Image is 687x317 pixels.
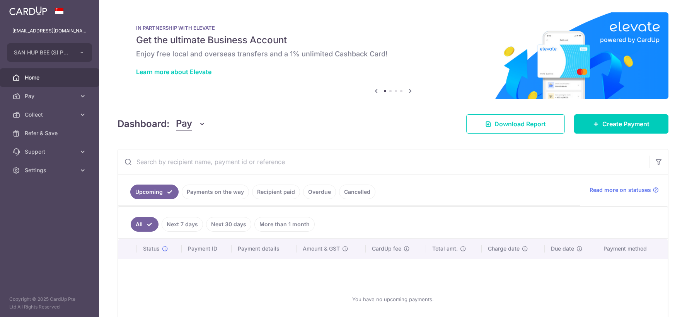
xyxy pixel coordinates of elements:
th: Payment details [232,239,297,259]
a: Recipient paid [252,185,300,199]
h4: Dashboard: [118,117,170,131]
a: Overdue [303,185,336,199]
span: Status [143,245,160,253]
span: Charge date [488,245,520,253]
span: Read more on statuses [590,186,651,194]
span: Pay [176,117,192,131]
img: Renovation banner [118,12,668,99]
span: Amount & GST [303,245,340,253]
a: Read more on statuses [590,186,659,194]
a: Payments on the way [182,185,249,199]
span: Home [25,74,76,81]
span: Due date [551,245,574,253]
span: Pay [25,92,76,100]
th: Payment method [597,239,668,259]
button: SAN HUP BEE (S) PTE LTD [7,43,92,62]
img: CardUp [9,6,47,15]
span: Download Report [494,119,546,129]
span: Create Payment [602,119,649,129]
span: Support [25,148,76,156]
a: Learn more about Elevate [136,68,211,76]
span: CardUp fee [372,245,401,253]
span: Total amt. [432,245,458,253]
a: Cancelled [339,185,375,199]
a: Create Payment [574,114,668,134]
h5: Get the ultimate Business Account [136,34,650,46]
span: Settings [25,166,76,174]
span: Collect [25,111,76,119]
span: Refer & Save [25,129,76,137]
a: Download Report [466,114,565,134]
a: Next 30 days [206,217,251,232]
a: Upcoming [130,185,179,199]
a: All [131,217,159,232]
a: More than 1 month [254,217,315,232]
p: IN PARTNERSHIP WITH ELEVATE [136,25,650,31]
button: Pay [176,117,206,131]
th: Payment ID [182,239,232,259]
input: Search by recipient name, payment id or reference [118,149,649,174]
p: [EMAIL_ADDRESS][DOMAIN_NAME] [12,27,87,35]
a: Next 7 days [162,217,203,232]
h6: Enjoy free local and overseas transfers and a 1% unlimited Cashback Card! [136,49,650,59]
span: SAN HUP BEE (S) PTE LTD [14,49,71,56]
